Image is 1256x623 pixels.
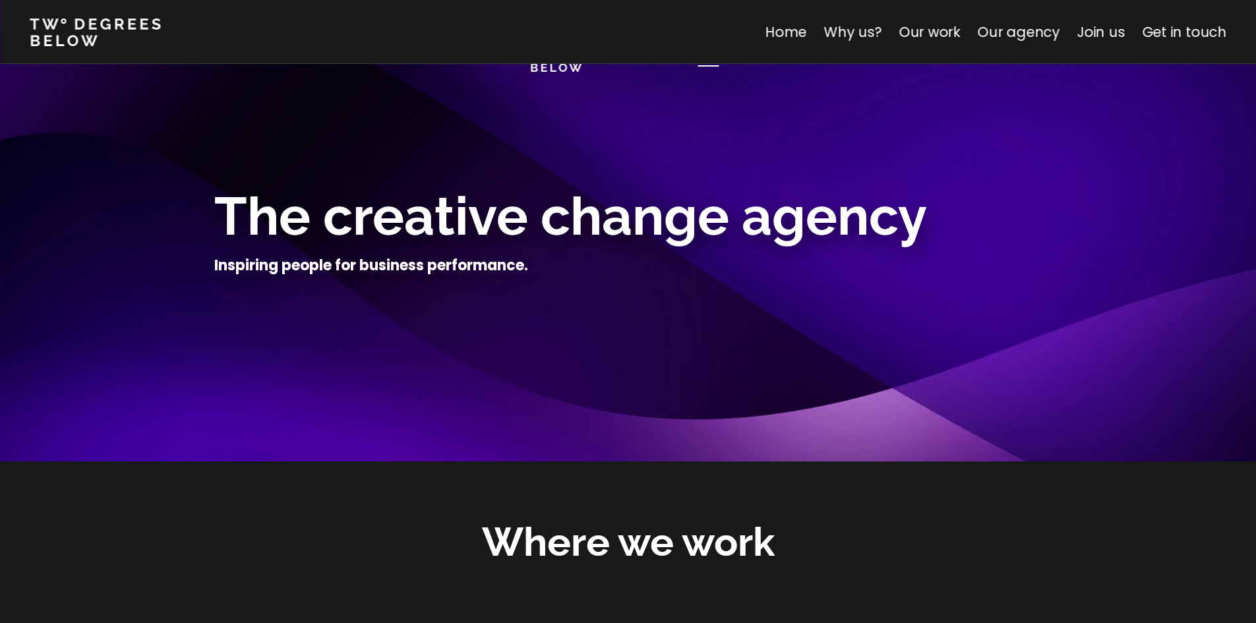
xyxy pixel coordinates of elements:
[823,22,882,42] a: Why us?
[214,256,528,276] h4: Inspiring people for business performance.
[214,185,927,247] span: The creative change agency
[1142,22,1226,42] a: Get in touch
[765,22,806,42] a: Home
[899,22,960,42] a: Our work
[482,516,775,569] h2: Where we work
[977,22,1060,42] a: Our agency
[1077,22,1125,42] a: Join us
